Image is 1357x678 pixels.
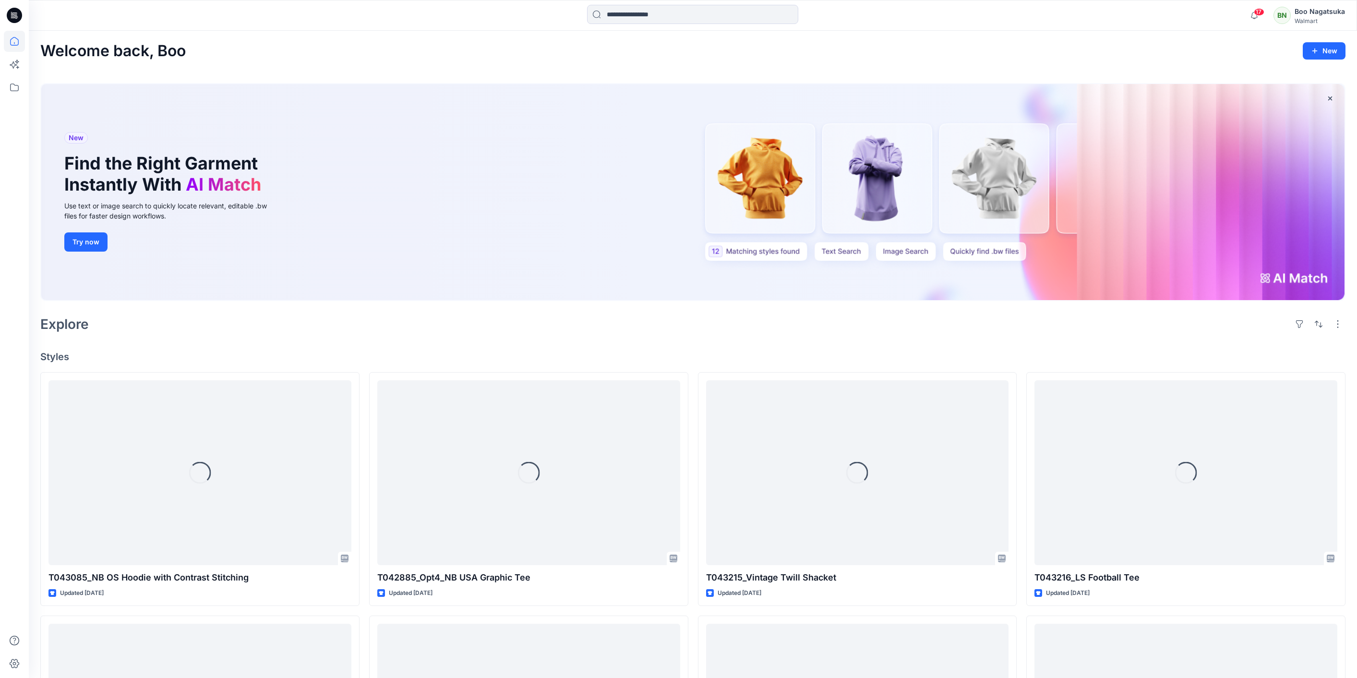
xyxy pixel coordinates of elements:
[706,571,1009,584] p: T043215_Vintage Twill Shacket
[1273,7,1291,24] div: BN
[718,588,761,598] p: Updated [DATE]
[1295,6,1345,17] div: Boo Nagatsuka
[64,232,108,252] button: Try now
[1034,571,1337,584] p: T043216_LS Football Tee
[377,571,680,584] p: T042885_Opt4_NB USA Graphic Tee
[389,588,432,598] p: Updated [DATE]
[186,174,261,195] span: AI Match
[40,42,186,60] h2: Welcome back, Boo
[1254,8,1264,16] span: 17
[1295,17,1345,24] div: Walmart
[48,571,351,584] p: T043085_NB OS Hoodie with Contrast Stitching
[1303,42,1345,60] button: New
[40,351,1345,363] h4: Styles
[64,153,266,194] h1: Find the Right Garment Instantly With
[40,316,89,332] h2: Explore
[60,588,104,598] p: Updated [DATE]
[64,201,280,221] div: Use text or image search to quickly locate relevant, editable .bw files for faster design workflows.
[69,132,84,144] span: New
[1046,588,1090,598] p: Updated [DATE]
